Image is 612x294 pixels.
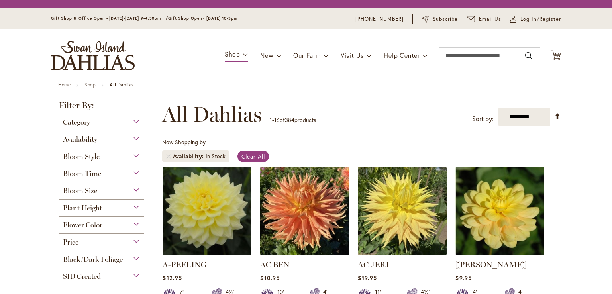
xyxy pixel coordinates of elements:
a: Log In/Register [510,15,561,23]
a: [PERSON_NAME] [455,260,526,269]
span: 1 [270,116,272,123]
span: Clear All [241,153,265,160]
a: Email Us [467,15,502,23]
span: Email Us [479,15,502,23]
a: Shop [84,82,96,88]
span: Now Shopping by [162,138,206,146]
strong: Filter By: [51,101,152,114]
span: Log In/Register [520,15,561,23]
span: Bloom Time [63,169,101,178]
img: AC BEN [260,167,349,255]
span: Availability [173,152,206,160]
span: Bloom Style [63,152,100,161]
span: Gift Shop Open - [DATE] 10-3pm [168,16,237,21]
strong: All Dahlias [110,82,134,88]
span: Visit Us [341,51,364,59]
a: AHOY MATEY [455,249,544,257]
button: Search [525,49,532,62]
a: A-Peeling [163,249,251,257]
img: AC Jeri [358,167,447,255]
a: Clear All [237,151,269,162]
span: Price [63,238,78,247]
span: Plant Height [63,204,102,212]
a: AC JERI [358,260,389,269]
p: - of products [270,114,316,126]
span: $19.95 [358,274,377,282]
span: SID Created [63,272,101,281]
span: Our Farm [293,51,320,59]
span: Gift Shop & Office Open - [DATE]-[DATE] 9-4:30pm / [51,16,168,21]
span: Bloom Size [63,186,97,195]
span: 16 [274,116,280,123]
a: Home [58,82,71,88]
span: Shop [225,50,240,58]
span: Black/Dark Foliage [63,255,123,264]
span: Subscribe [433,15,458,23]
label: Sort by: [472,112,494,126]
span: $9.95 [455,274,471,282]
a: [PHONE_NUMBER] [355,15,404,23]
img: A-Peeling [163,167,251,255]
span: Flower Color [63,221,102,229]
span: All Dahlias [162,102,262,126]
span: Availability [63,135,97,144]
a: A-PEELING [163,260,207,269]
span: Category [63,118,90,127]
div: In Stock [206,152,226,160]
span: $10.95 [260,274,279,282]
a: AC Jeri [358,249,447,257]
a: Subscribe [422,15,458,23]
a: AC BEN [260,249,349,257]
a: Remove Availability In Stock [166,154,171,159]
span: $12.95 [163,274,182,282]
span: Help Center [384,51,420,59]
span: New [260,51,273,59]
a: AC BEN [260,260,290,269]
img: AHOY MATEY [455,167,544,255]
span: 384 [285,116,294,123]
a: store logo [51,41,135,70]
